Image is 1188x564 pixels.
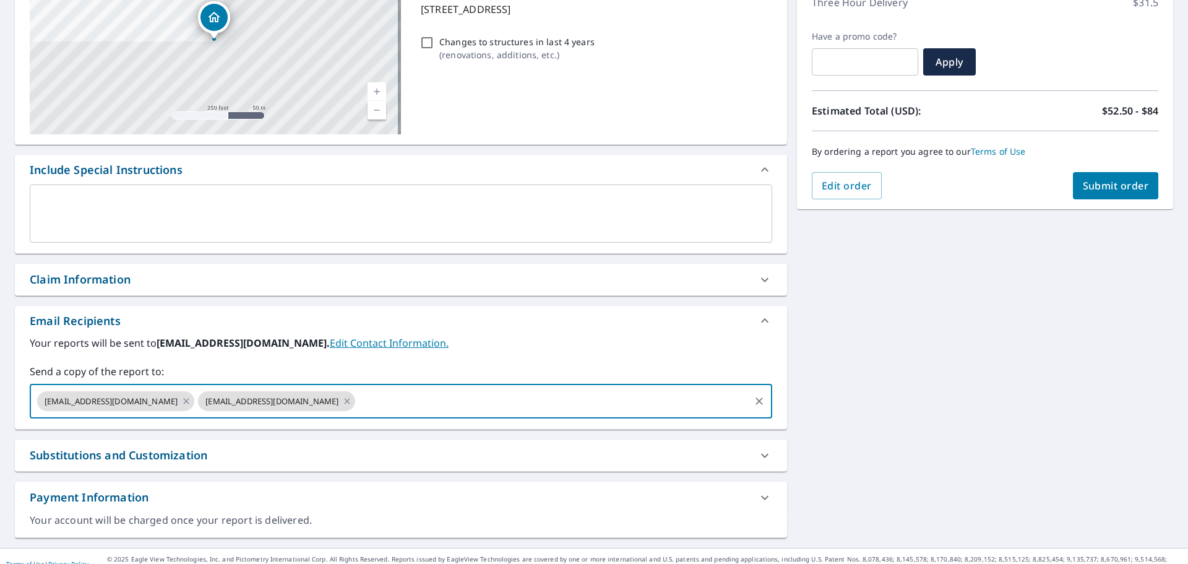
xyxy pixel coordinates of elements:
[923,48,976,76] button: Apply
[1102,103,1158,118] p: $52.50 - $84
[15,482,787,513] div: Payment Information
[30,489,148,506] div: Payment Information
[30,271,131,288] div: Claim Information
[37,396,185,407] span: [EMAIL_ADDRESS][DOMAIN_NAME]
[198,391,355,411] div: [EMAIL_ADDRESS][DOMAIN_NAME]
[198,396,346,407] span: [EMAIL_ADDRESS][DOMAIN_NAME]
[15,264,787,295] div: Claim Information
[368,101,386,119] a: Current Level 17, Zoom Out
[421,2,767,17] p: [STREET_ADDRESS]
[1083,179,1149,193] span: Submit order
[439,35,595,48] p: Changes to structures in last 4 years
[812,146,1158,157] p: By ordering a report you agree to our
[30,313,121,329] div: Email Recipients
[812,172,882,199] button: Edit order
[157,336,330,350] b: [EMAIL_ADDRESS][DOMAIN_NAME].
[15,306,787,336] div: Email Recipients
[812,103,985,118] p: Estimated Total (USD):
[822,179,872,193] span: Edit order
[37,391,194,411] div: [EMAIL_ADDRESS][DOMAIN_NAME]
[971,145,1026,157] a: Terms of Use
[1073,172,1159,199] button: Submit order
[15,155,787,184] div: Include Special Instructions
[15,440,787,471] div: Substitutions and Customization
[751,393,768,410] button: Clear
[30,162,183,178] div: Include Special Instructions
[368,82,386,101] a: Current Level 17, Zoom In
[30,513,772,527] div: Your account will be charged once your report is delivered.
[30,336,772,350] label: Your reports will be sent to
[330,336,449,350] a: EditContactInfo
[30,447,207,464] div: Substitutions and Customization
[812,31,918,42] label: Have a promo code?
[198,1,230,40] div: Dropped pin, building 1, Residential property, 265 SW Molalla St Siletz, OR 97380
[439,48,595,61] p: ( renovations, additions, etc. )
[30,364,772,379] label: Send a copy of the report to:
[933,55,966,69] span: Apply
